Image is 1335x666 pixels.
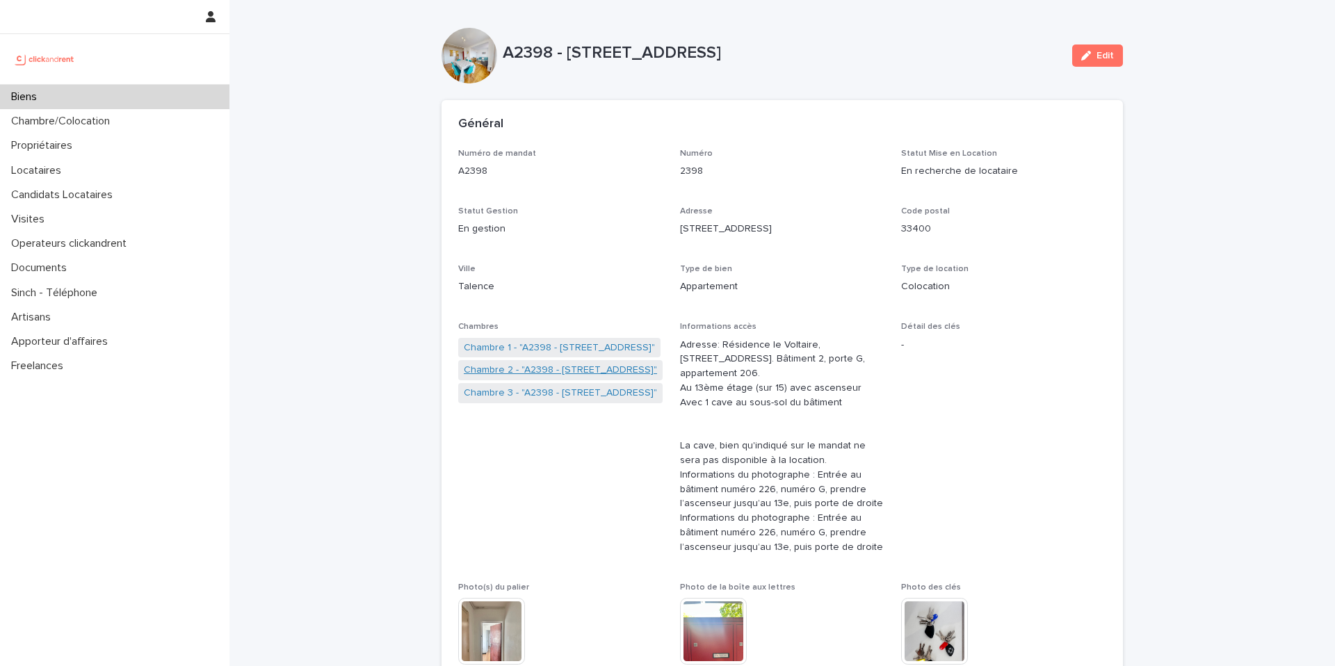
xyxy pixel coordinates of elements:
a: Chambre 1 - "A2398 - [STREET_ADDRESS]" [464,341,655,355]
p: - [901,338,1106,352]
p: En gestion [458,222,663,236]
span: Photo de la boîte aux lettres [680,583,795,592]
p: Biens [6,90,48,104]
span: Type de bien [680,265,732,273]
p: [STREET_ADDRESS] [680,222,885,236]
span: Type de location [901,265,969,273]
p: En recherche de locataire [901,164,1106,179]
p: Visites [6,213,56,226]
p: Artisans [6,311,62,324]
p: Talence [458,279,663,294]
span: Edit [1097,51,1114,60]
p: Appartement [680,279,885,294]
p: 33400 [901,222,1106,236]
span: Photo des clés [901,583,961,592]
p: Apporteur d'affaires [6,335,119,348]
p: Sinch - Téléphone [6,286,108,300]
p: Candidats Locataires [6,188,124,202]
h2: Général [458,117,503,132]
span: Statut Mise en Location [901,149,997,158]
span: Statut Gestion [458,207,518,216]
span: Code postal [901,207,950,216]
p: Propriétaires [6,139,83,152]
p: A2398 - [STREET_ADDRESS] [503,43,1061,63]
p: Documents [6,261,78,275]
span: Numéro de mandat [458,149,536,158]
p: Adresse: Résidence le Voltaire, [STREET_ADDRESS]. Bâtiment 2, porte G, appartement 206. Au 13ème ... [680,338,885,555]
p: 2398 [680,164,885,179]
span: Informations accès [680,323,756,331]
span: Ville [458,265,476,273]
button: Edit [1072,44,1123,67]
span: Adresse [680,207,713,216]
p: Freelances [6,359,74,373]
p: A2398 [458,164,663,179]
img: UCB0brd3T0yccxBKYDjQ [11,45,79,73]
span: Photo(s) du palier [458,583,529,592]
span: Numéro [680,149,713,158]
a: Chambre 2 - "A2398 - [STREET_ADDRESS]" [464,363,657,377]
p: Operateurs clickandrent [6,237,138,250]
a: Chambre 3 - "A2398 - [STREET_ADDRESS]" [464,386,657,400]
p: Colocation [901,279,1106,294]
p: Locataires [6,164,72,177]
span: Chambres [458,323,499,331]
span: Détail des clés [901,323,960,331]
p: Chambre/Colocation [6,115,121,128]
